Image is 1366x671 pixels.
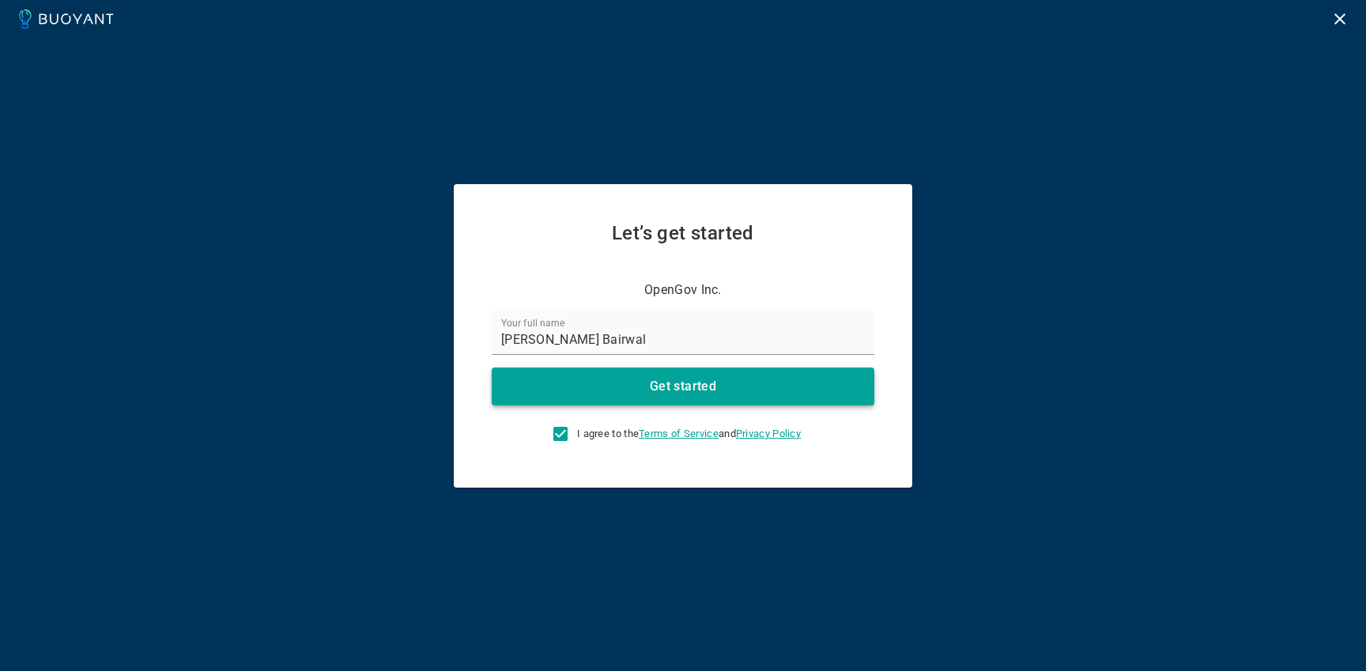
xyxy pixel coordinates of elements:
[736,428,801,439] a: Privacy Policy
[644,282,722,298] p: OpenGov Inc.
[1326,6,1353,32] button: Logout
[650,379,716,394] h4: Get started
[577,428,801,440] span: I agree to the and
[1326,10,1353,25] a: Logout
[492,368,874,405] button: Get started
[639,428,719,439] a: Terms of Service
[501,316,564,330] label: Your full name
[492,222,874,244] h2: Let’s get started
